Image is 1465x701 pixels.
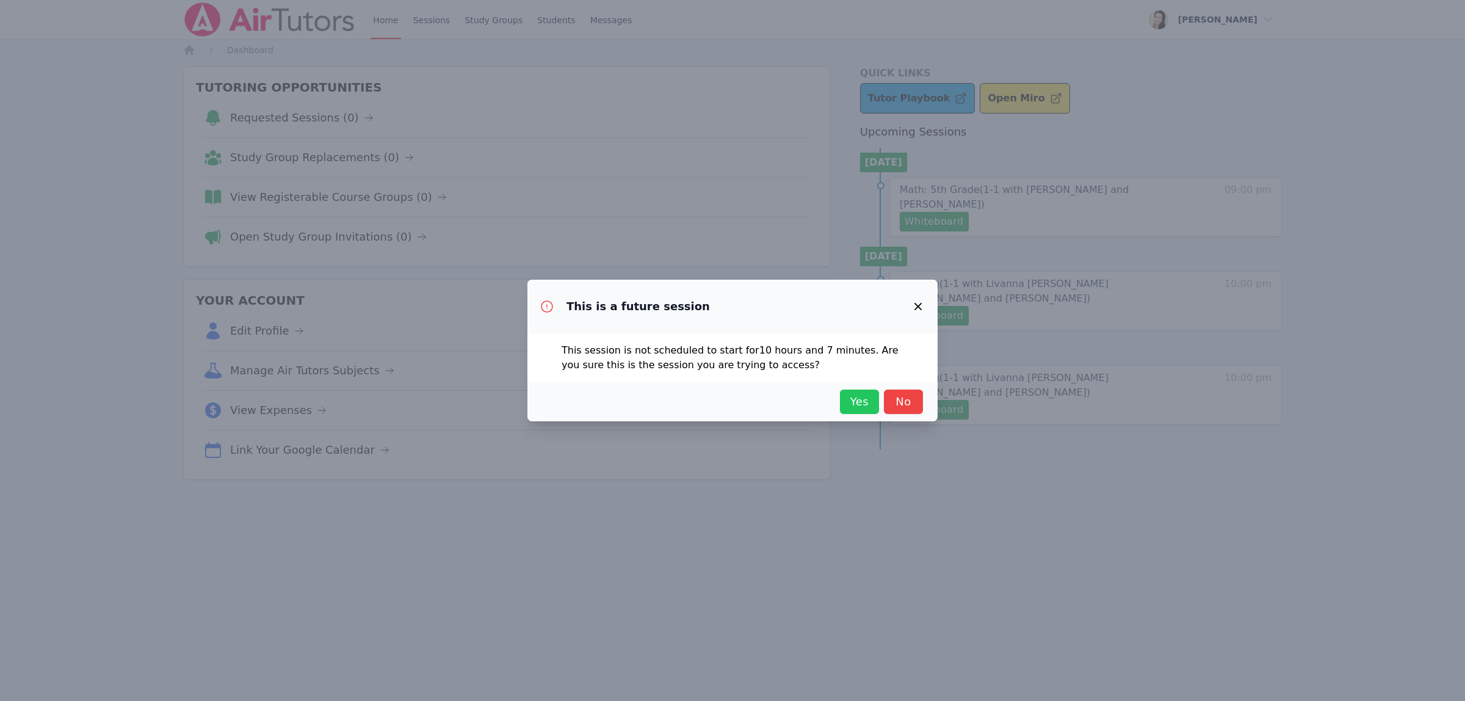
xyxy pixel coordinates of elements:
button: Yes [840,390,879,414]
span: Yes [846,393,873,410]
h3: This is a future session [566,299,710,314]
button: No [884,390,923,414]
span: No [890,393,917,410]
p: This session is not scheduled to start for 10 hours and 7 minutes . Are you sure this is the sess... [562,343,903,372]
